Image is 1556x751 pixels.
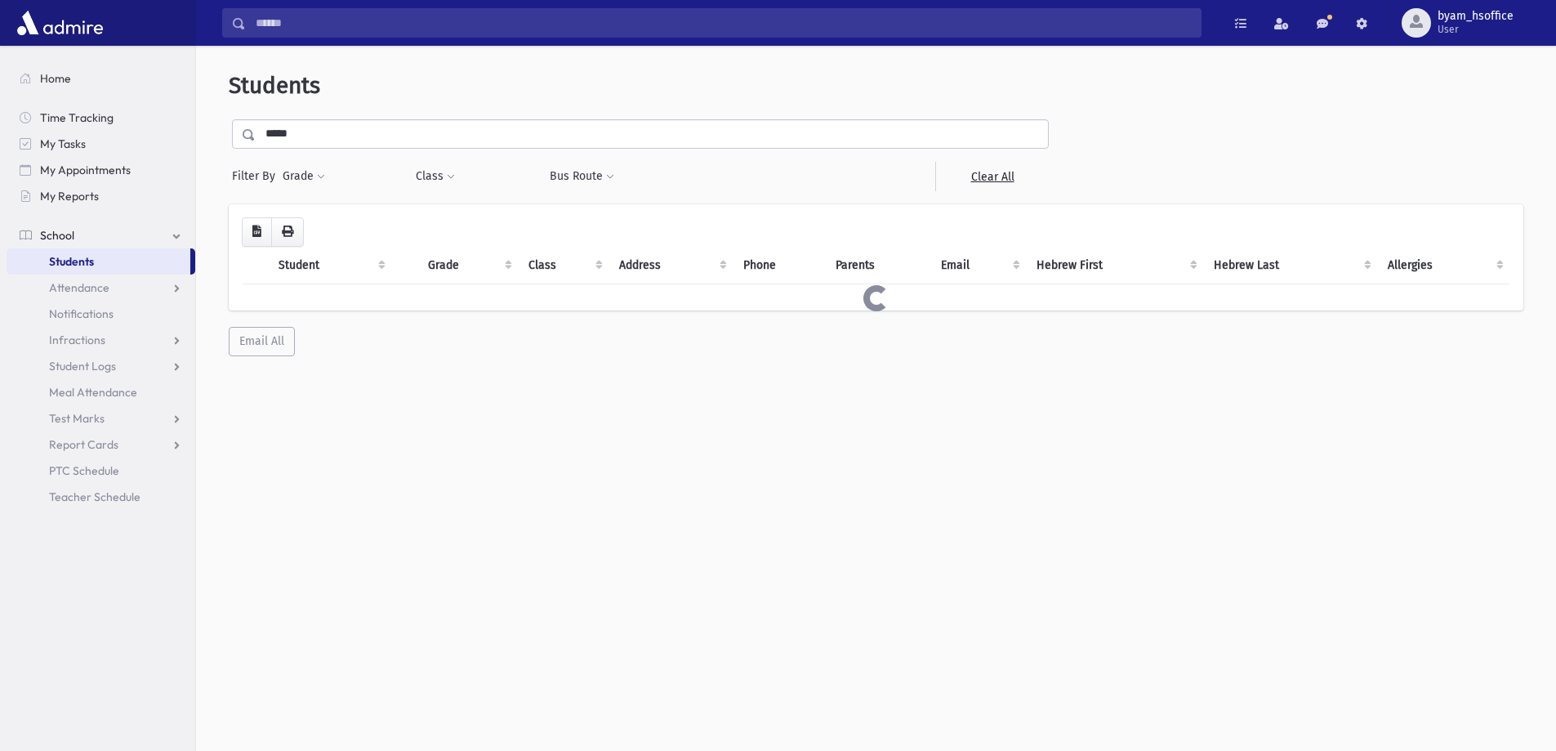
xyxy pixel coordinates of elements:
a: School [7,222,195,248]
th: Parents [826,247,931,284]
span: User [1438,23,1514,36]
span: Home [40,71,71,86]
span: Student Logs [49,359,116,373]
th: Class [519,247,610,284]
span: My Tasks [40,136,86,151]
button: Class [415,162,456,191]
a: Infractions [7,327,195,353]
span: My Reports [40,189,99,203]
span: Filter By [232,168,282,185]
a: PTC Schedule [7,458,195,484]
button: Print [271,217,304,247]
span: Test Marks [49,411,105,426]
th: Allergies [1378,247,1510,284]
span: byam_hsoffice [1438,10,1514,23]
th: Address [609,247,733,284]
span: Attendance [49,280,109,295]
img: AdmirePro [13,7,107,39]
a: Home [7,65,195,92]
input: Search [246,8,1201,38]
span: Teacher Schedule [49,489,140,504]
a: Attendance [7,275,195,301]
a: My Tasks [7,131,195,157]
th: Hebrew First [1027,247,1203,284]
th: Grade [418,247,518,284]
a: Report Cards [7,431,195,458]
span: Report Cards [49,437,118,452]
a: Clear All [935,162,1049,191]
span: Infractions [49,333,105,347]
a: Meal Attendance [7,379,195,405]
span: School [40,228,74,243]
span: My Appointments [40,163,131,177]
a: My Appointments [7,157,195,183]
th: Student [269,247,392,284]
button: Grade [282,162,326,191]
span: PTC Schedule [49,463,119,478]
a: My Reports [7,183,195,209]
a: Student Logs [7,353,195,379]
th: Hebrew Last [1204,247,1379,284]
button: Bus Route [549,162,615,191]
a: Teacher Schedule [7,484,195,510]
th: Phone [733,247,826,284]
a: Notifications [7,301,195,327]
th: Email [931,247,1027,284]
button: Email All [229,327,295,356]
span: Time Tracking [40,110,114,125]
a: Students [7,248,190,275]
span: Students [49,254,94,269]
span: Notifications [49,306,114,321]
button: CSV [242,217,272,247]
a: Test Marks [7,405,195,431]
span: Students [229,72,320,99]
a: Time Tracking [7,105,195,131]
span: Meal Attendance [49,385,137,400]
